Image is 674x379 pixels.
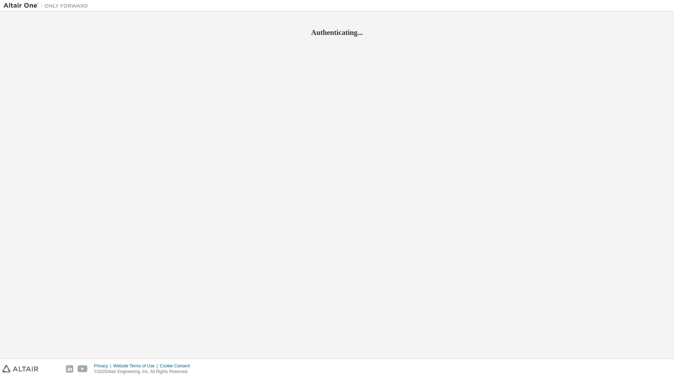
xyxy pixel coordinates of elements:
h2: Authenticating... [4,28,670,37]
div: Website Terms of Use [113,363,160,369]
img: youtube.svg [78,365,88,373]
div: Cookie Consent [160,363,194,369]
img: Altair One [4,2,92,9]
div: Privacy [94,363,113,369]
img: altair_logo.svg [2,365,38,373]
img: linkedin.svg [66,365,73,373]
p: © 2025 Altair Engineering, Inc. All Rights Reserved. [94,369,194,375]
